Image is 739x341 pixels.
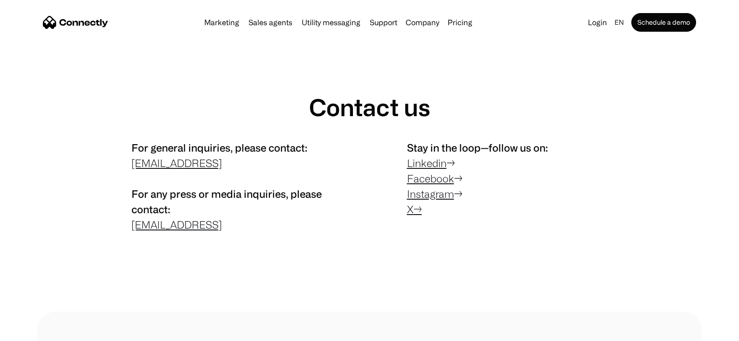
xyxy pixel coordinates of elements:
aside: Language selected: English [9,324,56,338]
ul: Language list [19,325,56,338]
a: Support [366,19,401,26]
a: Schedule a demo [631,13,696,32]
div: Company [403,16,442,29]
span: Stay in the loop—follow us on: [407,142,548,153]
a: Pricing [444,19,476,26]
a: [EMAIL_ADDRESS] [131,157,222,169]
a: X [407,203,414,215]
a: Facebook [407,173,454,184]
a: Utility messaging [298,19,364,26]
div: en [611,16,629,29]
a: Marketing [200,19,243,26]
a: Sales agents [245,19,296,26]
a: home [43,15,108,29]
a: [EMAIL_ADDRESS] [131,219,222,230]
a: Linkedin [407,157,447,169]
span: For any press or media inquiries, please contact: [131,188,322,215]
h1: Contact us [309,93,430,121]
a: Login [584,16,611,29]
a: → [414,203,422,215]
div: Company [406,16,439,29]
span: For general inquiries, please contact: [131,142,307,153]
p: → → → [407,140,608,217]
div: en [615,16,624,29]
a: Instagram [407,188,454,200]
